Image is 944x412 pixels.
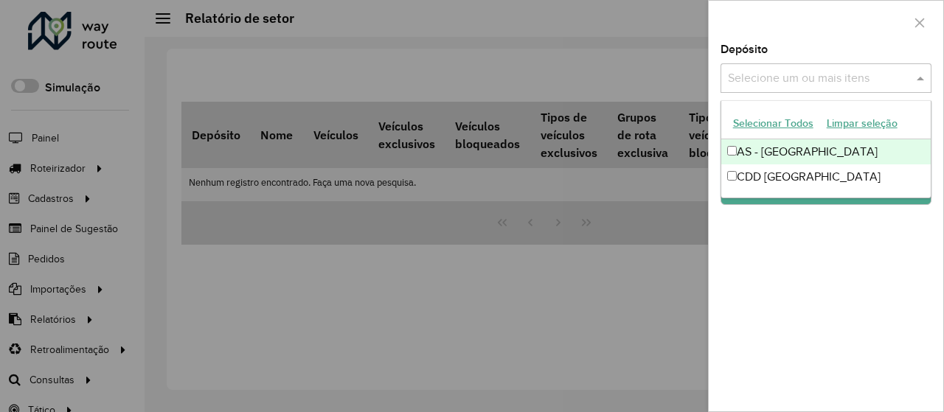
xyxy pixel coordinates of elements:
div: CDD [GEOGRAPHIC_DATA] [721,164,931,189]
div: AS - [GEOGRAPHIC_DATA] [721,139,931,164]
ng-dropdown-panel: Options list [721,100,932,198]
button: Limpar seleção [820,112,904,135]
label: Depósito [721,41,768,58]
button: Selecionar Todos [726,112,820,135]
